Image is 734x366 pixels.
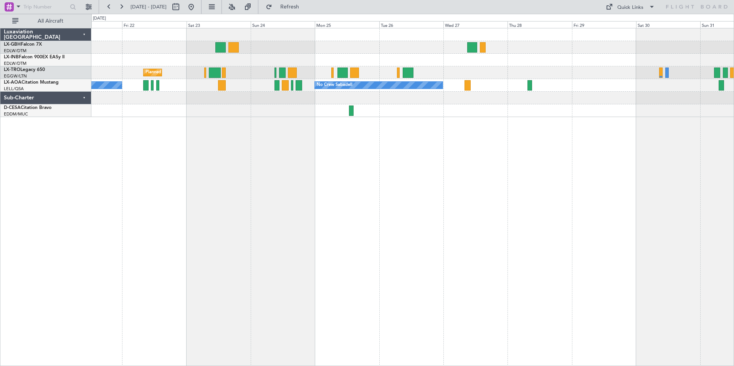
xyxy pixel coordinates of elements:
button: All Aircraft [8,15,83,27]
a: LX-AOACitation Mustang [4,80,59,85]
span: LX-AOA [4,80,21,85]
div: Sun 24 [251,21,315,28]
a: LELL/QSA [4,86,24,92]
div: Fri 22 [122,21,186,28]
span: All Aircraft [20,18,81,24]
div: Mon 25 [315,21,379,28]
a: EGGW/LTN [4,73,27,79]
div: Planned Maint [GEOGRAPHIC_DATA] ([GEOGRAPHIC_DATA]) [145,67,266,78]
a: LX-GBHFalcon 7X [4,42,42,47]
span: LX-INB [4,55,19,59]
div: Sat 23 [187,21,251,28]
span: LX-GBH [4,42,21,47]
div: Wed 27 [443,21,508,28]
button: Quick Links [602,1,659,13]
a: D-CESACitation Bravo [4,106,51,110]
div: Quick Links [617,4,643,12]
a: LX-INBFalcon 900EX EASy II [4,55,64,59]
div: [DATE] [93,15,106,22]
span: D-CESA [4,106,21,110]
span: LX-TRO [4,68,20,72]
a: EDLW/DTM [4,48,26,54]
div: Sat 30 [636,21,700,28]
div: Thu 28 [508,21,572,28]
span: [DATE] - [DATE] [131,3,167,10]
div: No Crew Sabadell [317,79,352,91]
a: EDLW/DTM [4,61,26,66]
span: Refresh [274,4,306,10]
button: Refresh [262,1,308,13]
a: EDDM/MUC [4,111,28,117]
div: Fri 29 [572,21,636,28]
a: LX-TROLegacy 650 [4,68,45,72]
input: Trip Number [23,1,68,13]
div: Tue 26 [379,21,443,28]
